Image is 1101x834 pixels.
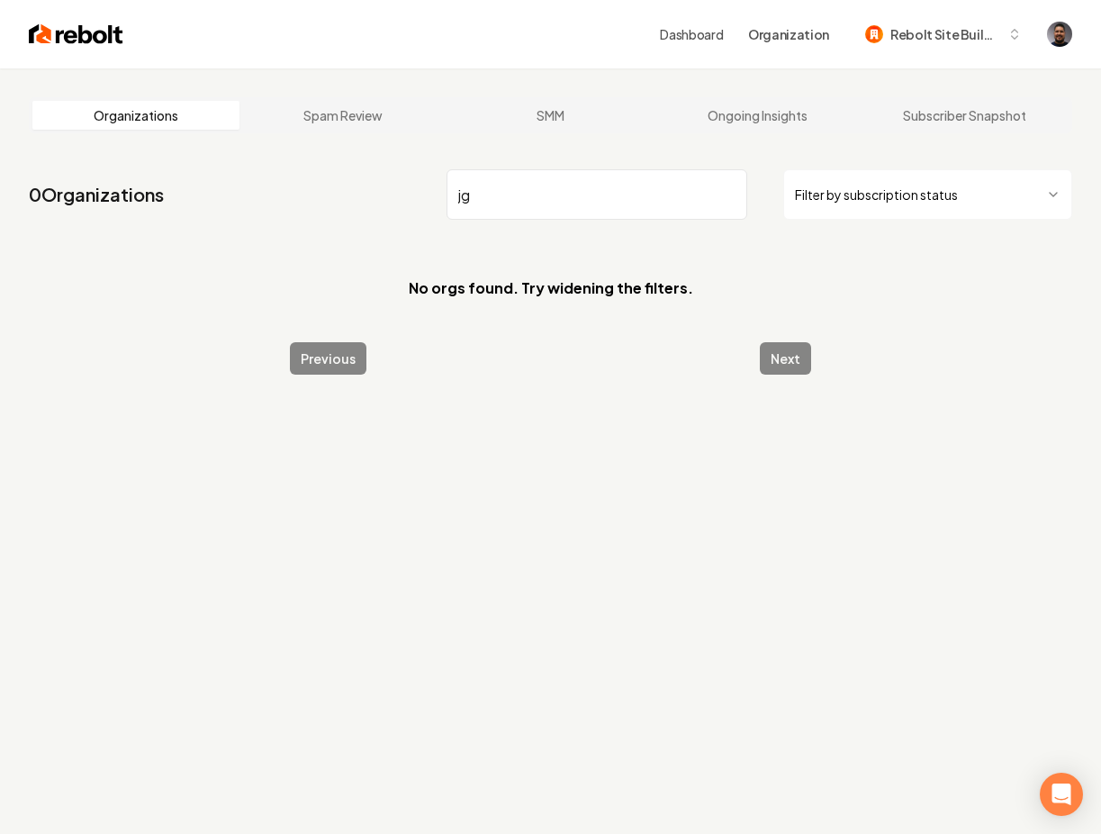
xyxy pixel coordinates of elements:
span: Rebolt Site Builder [890,25,1000,44]
a: SMM [447,101,654,130]
div: Open Intercom Messenger [1040,773,1083,816]
img: Rebolt Logo [29,22,123,47]
a: Spam Review [239,101,447,130]
a: 0Organizations [29,182,164,207]
a: Organizations [32,101,239,130]
button: Organization [737,18,840,50]
section: No orgs found. Try widening the filters. [29,249,1072,328]
input: Search by name or ID [447,169,748,220]
img: Daniel Humberto Ortega Celis [1047,22,1072,47]
button: Open user button [1047,22,1072,47]
a: Subscriber Snapshot [862,101,1069,130]
a: Dashboard [660,25,723,43]
img: Rebolt Site Builder [865,25,883,43]
a: Ongoing Insights [654,101,862,130]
